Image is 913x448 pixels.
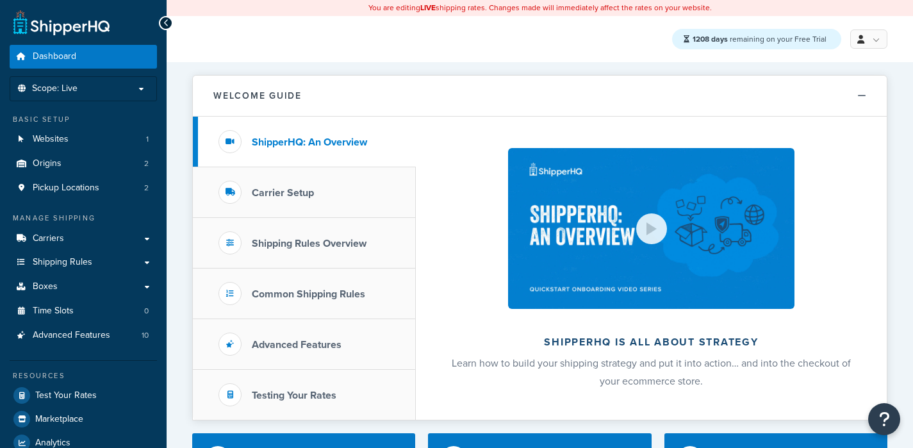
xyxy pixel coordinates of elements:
h3: Carrier Setup [252,187,314,199]
a: Origins2 [10,152,157,176]
span: Dashboard [33,51,76,62]
span: Advanced Features [33,330,110,341]
strong: 1208 days [693,33,728,45]
span: Boxes [33,281,58,292]
li: Origins [10,152,157,176]
b: LIVE [420,2,436,13]
li: Time Slots [10,299,157,323]
h3: Testing Your Rates [252,390,336,401]
h2: ShipperHQ is all about strategy [450,336,853,348]
a: Dashboard [10,45,157,69]
h3: ShipperHQ: An Overview [252,137,367,148]
a: Test Your Rates [10,384,157,407]
h2: Welcome Guide [213,91,302,101]
a: Shipping Rules [10,251,157,274]
span: 2 [144,158,149,169]
button: Open Resource Center [868,403,900,435]
a: Carriers [10,227,157,251]
button: Welcome Guide [193,76,887,117]
span: 0 [144,306,149,317]
h3: Shipping Rules Overview [252,238,366,249]
span: remaining on your Free Trial [693,33,827,45]
span: Origins [33,158,62,169]
span: Shipping Rules [33,257,92,268]
a: Marketplace [10,408,157,431]
span: 2 [144,183,149,194]
h3: Advanced Features [252,339,341,351]
span: 1 [146,134,149,145]
a: Websites1 [10,128,157,151]
a: Advanced Features10 [10,324,157,347]
h3: Common Shipping Rules [252,288,365,300]
span: Learn how to build your shipping strategy and put it into action… and into the checkout of your e... [452,356,851,388]
li: Advanced Features [10,324,157,347]
span: Carriers [33,233,64,244]
img: ShipperHQ is all about strategy [508,148,794,309]
div: Basic Setup [10,114,157,125]
span: 10 [142,330,149,341]
div: Manage Shipping [10,213,157,224]
span: Time Slots [33,306,74,317]
span: Pickup Locations [33,183,99,194]
span: Websites [33,134,69,145]
a: Pickup Locations2 [10,176,157,200]
span: Scope: Live [32,83,78,94]
div: Resources [10,370,157,381]
li: Websites [10,128,157,151]
a: Boxes [10,275,157,299]
a: Time Slots0 [10,299,157,323]
li: Pickup Locations [10,176,157,200]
